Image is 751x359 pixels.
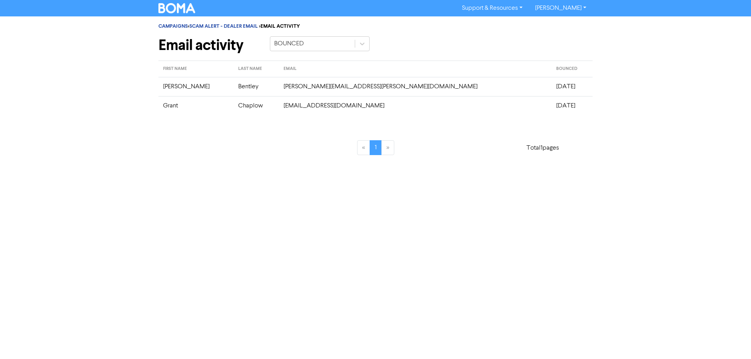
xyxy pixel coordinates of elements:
[279,96,552,115] td: [EMAIL_ADDRESS][DOMAIN_NAME]
[279,77,552,96] td: [PERSON_NAME][EMAIL_ADDRESS][PERSON_NAME][DOMAIN_NAME]
[158,61,234,77] th: FIRST NAME
[234,77,279,96] td: Bentley
[529,2,593,14] a: [PERSON_NAME]
[456,2,529,14] a: Support & Resources
[158,23,188,29] a: CAMPAIGNS
[158,23,593,30] div: > > EMAIL ACTIVITY
[279,61,552,77] th: EMAIL
[158,96,234,115] td: Grant
[189,23,258,29] a: SCAM ALERT - DEALER EMAIL
[526,143,559,153] p: Total 1 pages
[552,96,593,115] td: [DATE]
[234,61,279,77] th: LAST NAME
[552,77,593,96] td: [DATE]
[234,96,279,115] td: Chaplow
[712,321,751,359] iframe: Chat Widget
[370,140,382,155] a: Page 1 is your current page
[552,61,593,77] th: BOUNCED
[158,3,195,13] img: BOMA Logo
[274,39,304,48] div: BOUNCED
[158,77,234,96] td: [PERSON_NAME]
[158,36,258,54] h1: Email activity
